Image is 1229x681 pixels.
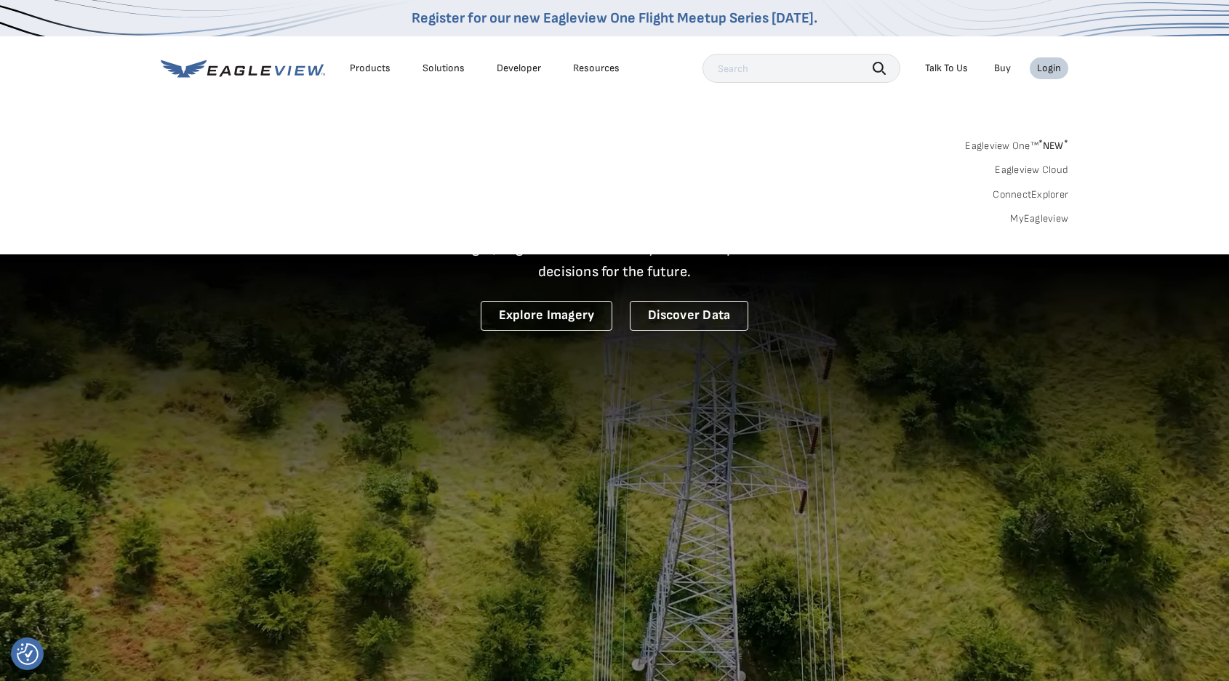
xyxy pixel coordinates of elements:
[1037,62,1061,75] div: Login
[423,62,465,75] div: Solutions
[1038,140,1068,152] span: NEW
[17,643,39,665] button: Consent Preferences
[573,62,620,75] div: Resources
[965,135,1068,152] a: Eagleview One™*NEW*
[994,62,1011,75] a: Buy
[17,643,39,665] img: Revisit consent button
[497,62,541,75] a: Developer
[481,301,613,331] a: Explore Imagery
[412,9,817,27] a: Register for our new Eagleview One Flight Meetup Series [DATE].
[702,54,900,83] input: Search
[995,164,1068,177] a: Eagleview Cloud
[1010,212,1068,225] a: MyEagleview
[630,301,748,331] a: Discover Data
[993,188,1068,201] a: ConnectExplorer
[925,62,968,75] div: Talk To Us
[350,62,391,75] div: Products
